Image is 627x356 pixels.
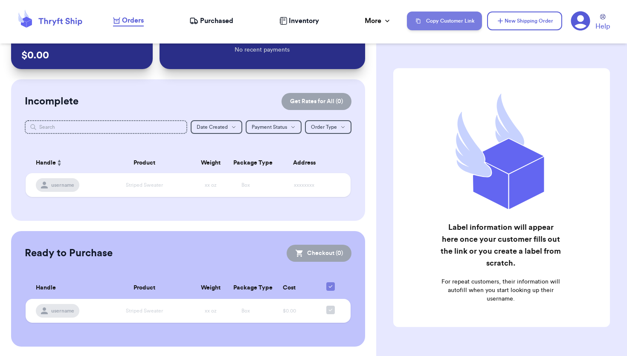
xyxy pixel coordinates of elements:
[200,16,233,26] span: Purchased
[263,153,351,173] th: Address
[197,124,228,130] span: Date Created
[440,278,561,303] p: For repeat customers, their information will autofill when you start looking up their username.
[407,12,482,30] button: Copy Customer Link
[205,182,217,188] span: xx oz
[287,245,351,262] button: Checkout (0)
[96,277,193,299] th: Product
[252,124,287,130] span: Payment Status
[51,182,74,188] span: username
[205,308,217,313] span: xx oz
[235,46,290,54] p: No recent payments
[279,16,319,26] a: Inventory
[289,16,319,26] span: Inventory
[36,159,56,168] span: Handle
[241,182,250,188] span: Box
[282,93,351,110] button: Get Rates for All (0)
[122,15,144,26] span: Orders
[365,16,392,26] div: More
[25,95,78,108] h2: Incomplete
[440,221,561,269] h2: Label information will appear here once your customer fills out the link or you create a label fr...
[191,120,242,134] button: Date Created
[25,246,113,260] h2: Ready to Purchase
[246,120,302,134] button: Payment Status
[193,277,228,299] th: Weight
[126,182,163,188] span: Striped Sweater
[193,153,228,173] th: Weight
[487,12,562,30] button: New Shipping Order
[113,15,144,26] a: Orders
[241,308,250,313] span: Box
[311,124,337,130] span: Order Type
[51,307,74,314] span: username
[126,308,163,313] span: Striped Sweater
[189,16,233,26] a: Purchased
[228,277,263,299] th: Package Type
[283,308,296,313] span: $0.00
[21,49,142,62] p: $ 0.00
[595,14,610,32] a: Help
[305,120,351,134] button: Order Type
[263,277,316,299] th: Cost
[25,120,187,134] input: Search
[56,158,63,168] button: Sort ascending
[595,21,610,32] span: Help
[36,284,56,292] span: Handle
[96,153,193,173] th: Product
[228,153,263,173] th: Package Type
[294,182,314,188] span: xxxxxxxx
